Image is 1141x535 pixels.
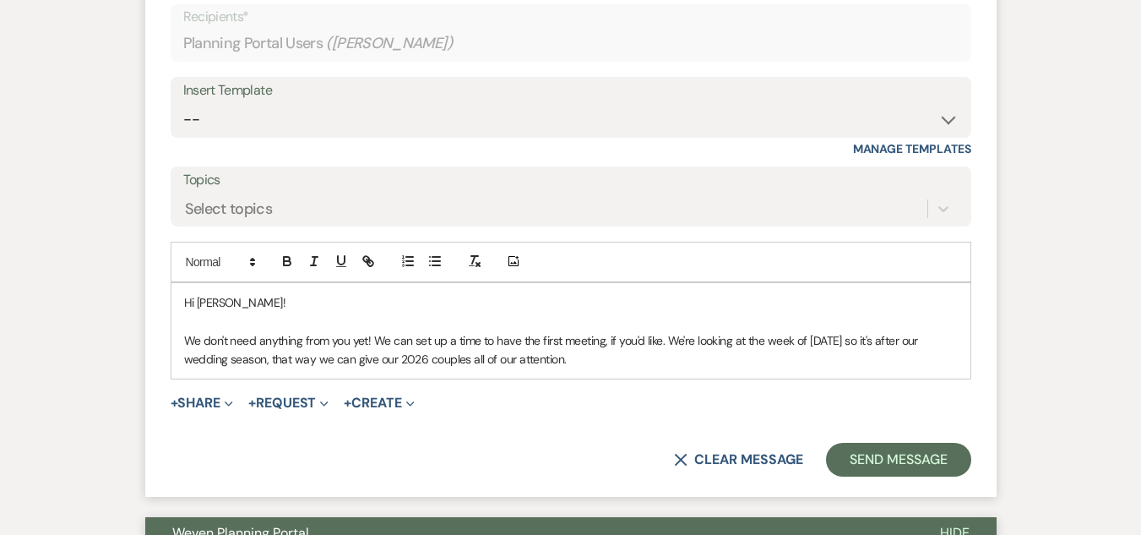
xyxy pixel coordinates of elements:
span: + [171,396,178,410]
span: + [344,396,351,410]
span: + [248,396,256,410]
a: Manage Templates [853,141,971,156]
p: Recipients* [183,6,959,28]
button: Share [171,396,234,410]
p: We don't need anything from you yet! We can set up a time to have the first meeting, if you'd lik... [184,331,958,369]
div: Planning Portal Users [183,27,959,60]
button: Request [248,396,329,410]
button: Clear message [674,453,802,467]
div: Insert Template [183,79,959,103]
label: Topics [183,168,959,193]
p: Hi [PERSON_NAME]! [184,293,958,312]
div: Select topics [185,197,273,220]
span: ( [PERSON_NAME] ) [326,32,453,55]
button: Send Message [826,443,970,477]
button: Create [344,396,414,410]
